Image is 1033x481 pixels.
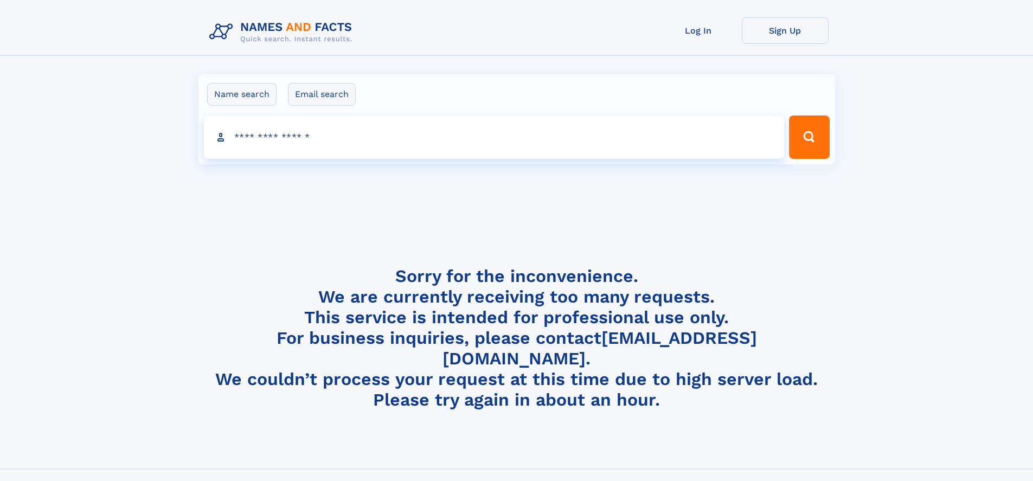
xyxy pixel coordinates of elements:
[204,116,785,159] input: search input
[789,116,829,159] button: Search Button
[205,17,361,47] img: Logo Names and Facts
[288,83,356,106] label: Email search
[655,17,742,44] a: Log In
[207,83,277,106] label: Name search
[742,17,829,44] a: Sign Up
[205,266,829,411] h4: Sorry for the inconvenience. We are currently receiving too many requests. This service is intend...
[442,328,757,369] a: [EMAIL_ADDRESS][DOMAIN_NAME]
